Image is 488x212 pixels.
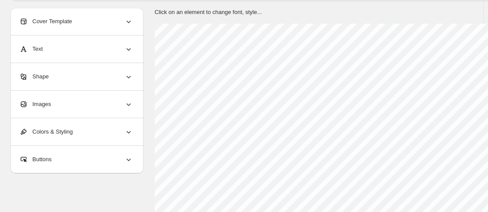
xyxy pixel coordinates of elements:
span: Images [19,100,51,109]
span: Text [19,45,43,53]
span: Colors & Styling [19,127,73,136]
span: Shape [19,72,49,81]
span: Cover Template [19,17,72,26]
span: Buttons [19,155,52,164]
p: Click on an element to change font, style... [155,8,262,17]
